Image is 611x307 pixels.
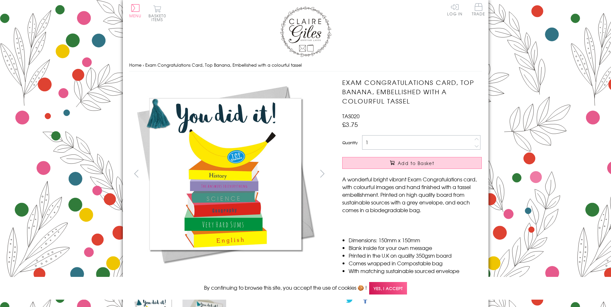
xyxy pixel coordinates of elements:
h1: Exam Congratulations Card, Top Banana, Embellished with a colourful tassel [342,78,482,105]
button: Basket0 items [149,5,166,21]
img: Exam Congratulations Card, Top Banana, Embellished with a colourful tassel [329,78,522,270]
a: Trade [472,3,485,17]
li: Blank inside for your own message [349,244,482,252]
label: Quantity [342,140,358,145]
button: Add to Basket [342,157,482,169]
span: TAS020 [342,112,360,120]
button: Menu [129,4,142,18]
span: £3.75 [342,120,358,129]
button: next [315,166,329,181]
p: A wonderful bright vibrant Exam Congratulations card, with colourful images and hand finished wit... [342,175,482,214]
a: Log In [447,3,462,16]
li: Can be sent with Royal Mail standard letter stamps [349,275,482,282]
span: 0 items [151,13,166,22]
nav: breadcrumbs [129,59,482,72]
span: › [143,62,144,68]
li: With matching sustainable sourced envelope [349,267,482,275]
img: Exam Congratulations Card, Top Banana, Embellished with a colourful tassel [129,78,321,270]
button: prev [129,166,144,181]
span: Yes, I accept [369,282,407,295]
li: Dimensions: 150mm x 150mm [349,236,482,244]
span: Menu [129,13,142,19]
li: Comes wrapped in Compostable bag [349,259,482,267]
a: Home [129,62,141,68]
span: Add to Basket [398,160,434,166]
li: Printed in the U.K on quality 350gsm board [349,252,482,259]
span: Exam Congratulations Card, Top Banana, Embellished with a colourful tassel [145,62,302,68]
img: Claire Giles Greetings Cards [280,6,331,57]
span: Trade [472,3,485,16]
